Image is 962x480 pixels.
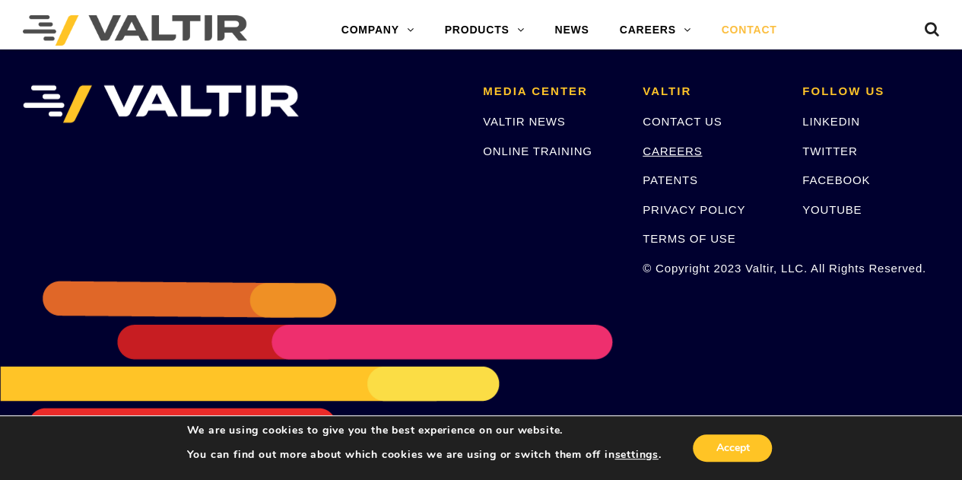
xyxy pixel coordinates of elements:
[802,173,870,186] a: FACEBOOK
[802,145,857,157] a: TWITTER
[483,115,565,128] a: VALTIR NEWS
[802,85,939,98] h2: FOLLOW US
[643,115,722,128] a: CONTACT US
[483,145,592,157] a: ONLINE TRAINING
[23,85,299,123] img: VALTIR
[643,203,745,216] a: PRIVACY POLICY
[802,203,862,216] a: YOUTUBE
[643,85,779,98] h2: VALTIR
[643,232,735,245] a: TERMS OF USE
[539,15,604,46] a: NEWS
[605,15,706,46] a: CAREERS
[643,173,698,186] a: PATENTS
[430,15,540,46] a: PRODUCTS
[483,85,620,98] h2: MEDIA CENTER
[693,434,772,462] button: Accept
[802,115,860,128] a: LINKEDIN
[643,145,702,157] a: CAREERS
[326,15,430,46] a: COMPANY
[614,448,658,462] button: settings
[187,424,662,437] p: We are using cookies to give you the best experience on our website.
[187,448,662,462] p: You can find out more about which cookies we are using or switch them off in .
[23,15,247,46] img: Valtir
[643,259,779,277] p: © Copyright 2023 Valtir, LLC. All Rights Reserved.
[706,15,792,46] a: CONTACT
